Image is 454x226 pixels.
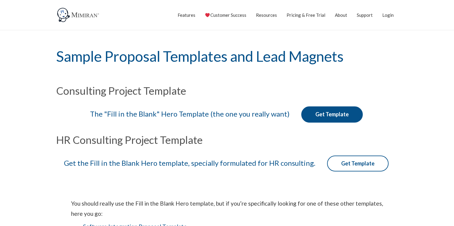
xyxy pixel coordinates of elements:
[56,31,398,82] h1: Sample Proposal Templates and Lead Magnets
[56,85,398,96] h2: Consulting Project Template
[205,13,210,17] img: ❤️
[335,7,347,22] a: About
[327,156,389,172] a: Get Template
[90,109,290,118] span: The "Fill in the Blank" Hero Template (the one you really want)
[357,7,373,22] a: Support
[64,159,315,167] span: Get the Fill in the Blank Hero template, specially formulated for HR consulting.
[256,7,277,22] a: Resources
[301,106,363,123] a: Get Template
[382,7,394,22] a: Login
[56,135,398,145] h2: HR Consulting Project Template
[205,7,246,22] a: Customer Success
[287,7,325,22] a: Pricing & Free Trial
[56,7,101,22] img: Mimiran CRM
[178,7,195,22] a: Features
[71,198,383,219] p: You should really use the Fill in the Blank Hero template, but if you’re specifically looking for...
